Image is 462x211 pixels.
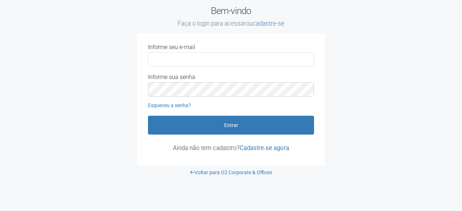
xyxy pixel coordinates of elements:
span: ou [246,20,284,27]
p: Ainda não tem cadastro? [148,145,314,151]
small: Faça o login para acessar [137,20,325,28]
button: Entrar [148,116,314,135]
a: Esqueceu a senha? [148,102,191,108]
h2: Bem-vindo [137,5,325,28]
label: Informe sua senha [148,74,195,80]
a: Cadastre-se agora [240,144,289,151]
label: Informe seu e-mail [148,44,195,50]
a: Voltar para O2 Corporate & Offices [190,170,272,175]
a: cadastre-se [253,20,284,27]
